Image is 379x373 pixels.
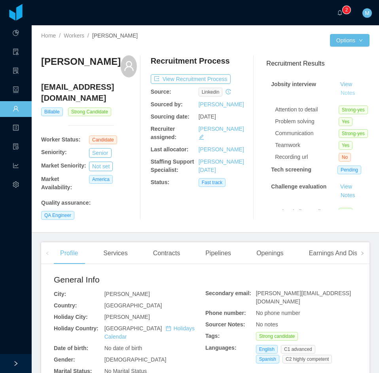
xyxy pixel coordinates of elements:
[151,101,183,107] b: Sourced by:
[89,175,113,184] span: America
[104,345,142,351] span: No date of birth
[226,89,231,94] i: icon: history
[13,159,19,175] i: icon: line-chart
[271,81,316,87] strong: Jobsity interview
[151,158,194,173] b: Staffing Support Specialist:
[13,178,19,194] i: icon: setting
[256,355,279,364] span: Spanish
[275,208,339,224] div: Is the challenge client-ready?
[64,32,84,39] a: Workers
[337,89,358,98] button: Notes
[199,146,244,153] a: [PERSON_NAME]
[104,325,195,340] span: [GEOGRAPHIC_DATA]
[104,302,162,309] span: [GEOGRAPHIC_DATA]
[275,105,339,114] div: Attention to detail
[54,325,99,332] b: Holiday Country:
[41,176,72,190] b: Market Availability:
[13,25,19,42] a: icon: pie-chart
[151,113,189,120] b: Sourcing date:
[337,81,355,87] a: View
[87,32,89,39] span: /
[54,314,88,320] b: Holiday City:
[365,8,370,18] span: M
[59,32,61,39] span: /
[45,251,49,255] i: icon: left
[54,356,75,363] b: Gender:
[89,136,117,144] span: Candidate
[41,32,56,39] a: Home
[41,55,121,68] h3: [PERSON_NAME]
[151,89,171,95] b: Source:
[199,134,204,140] i: icon: edit
[205,345,237,351] b: Languages:
[89,162,113,171] button: Not set
[345,6,348,14] p: 2
[256,290,351,305] span: [PERSON_NAME][EMAIL_ADDRESS][DOMAIN_NAME]
[343,6,351,14] sup: 2
[13,64,19,80] i: icon: solution
[151,55,230,66] h4: Recruitment Process
[271,183,326,190] strong: Challenge evaluation
[41,200,91,206] b: Quality assurance :
[330,34,370,47] button: Optionsicon: down
[147,242,186,264] div: Contracts
[199,113,216,120] span: [DATE]
[337,10,343,15] i: icon: bell
[282,355,332,364] span: C2 highly competent
[41,162,86,169] b: Market Seniority:
[41,81,137,104] h4: [EMAIL_ADDRESS][DOMAIN_NAME]
[339,208,353,217] span: Yes
[339,105,368,114] span: Strong-yes
[250,242,290,264] div: Openings
[337,183,355,190] a: View
[275,141,339,149] div: Teamwork
[54,345,88,351] b: Date of birth:
[13,44,19,61] a: icon: audit
[339,129,368,138] span: Strong-yes
[104,356,167,363] span: [DEMOGRAPHIC_DATA]
[199,101,244,107] a: [PERSON_NAME]
[123,60,135,72] i: icon: user
[151,146,189,153] b: Last allocator:
[54,302,77,309] b: Country:
[54,291,66,297] b: City:
[41,107,63,116] span: Billable
[41,149,67,155] b: Seniority:
[97,242,134,264] div: Services
[205,290,251,296] b: Secondary email:
[271,166,311,173] strong: Tech screening
[68,107,111,116] span: Strong Candidate
[89,148,111,158] button: Senior
[339,117,353,126] span: Yes
[199,158,244,173] a: [PERSON_NAME][DATE]
[41,136,80,143] b: Worker Status:
[151,76,231,82] a: icon: exportView Recruitment Process
[13,82,19,99] a: icon: robot
[275,153,339,161] div: Recording url
[256,310,300,316] span: No phone number
[166,326,171,331] i: icon: calendar
[337,191,358,200] button: Notes
[256,321,278,328] span: No notes
[256,345,278,354] span: English
[13,140,19,156] i: icon: file-protect
[281,345,315,354] span: C1 advanced
[41,211,74,220] span: QA Engineer
[205,321,245,328] b: Sourcer Notes:
[205,310,246,316] b: Phone number:
[13,120,19,137] a: icon: profile
[199,242,237,264] div: Pipelines
[151,126,176,140] b: Recruiter assigned:
[337,166,361,174] span: Pending
[339,141,353,150] span: Yes
[256,332,298,341] span: Strong candidate
[275,117,339,126] div: Problem solving
[92,32,138,39] span: [PERSON_NAME]
[13,101,19,118] a: icon: user
[205,333,220,339] b: Tags:
[54,273,205,286] h2: General Info
[104,314,150,320] span: [PERSON_NAME]
[199,178,226,187] span: Fast track
[199,88,223,96] span: linkedin
[104,291,150,297] span: [PERSON_NAME]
